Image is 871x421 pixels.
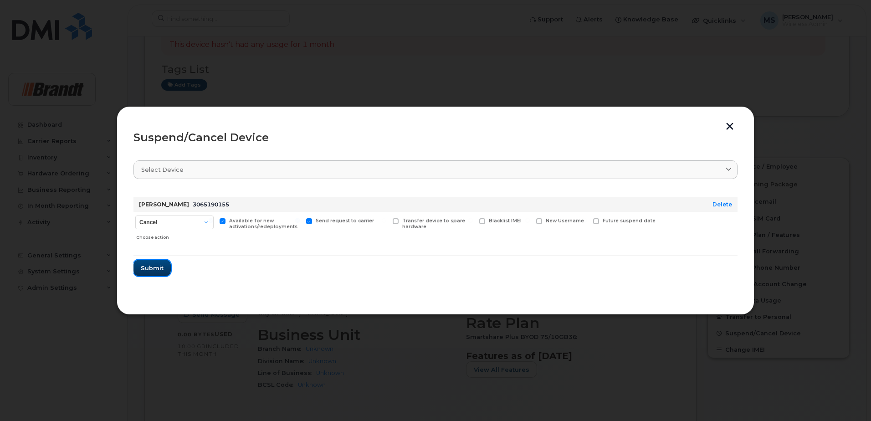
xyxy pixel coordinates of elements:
span: Blacklist IMEI [489,218,522,224]
div: Suspend/Cancel Device [133,132,738,143]
span: 3065190155 [193,201,229,208]
input: Blacklist IMEI [468,218,473,223]
a: Select device [133,160,738,179]
div: Choose action [136,230,214,241]
span: New Username [546,218,584,224]
input: Transfer device to spare hardware [382,218,386,223]
input: Future suspend date [582,218,587,223]
strong: [PERSON_NAME] [139,201,189,208]
span: Future suspend date [603,218,656,224]
input: Available for new activations/redeployments [209,218,213,223]
span: Available for new activations/redeployments [229,218,297,230]
span: Submit [141,264,164,272]
span: Select device [141,165,184,174]
input: Send request to carrier [295,218,300,223]
span: Send request to carrier [316,218,374,224]
span: Transfer device to spare hardware [402,218,465,230]
button: Submit [133,260,171,276]
a: Delete [712,201,732,208]
input: New Username [525,218,530,223]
